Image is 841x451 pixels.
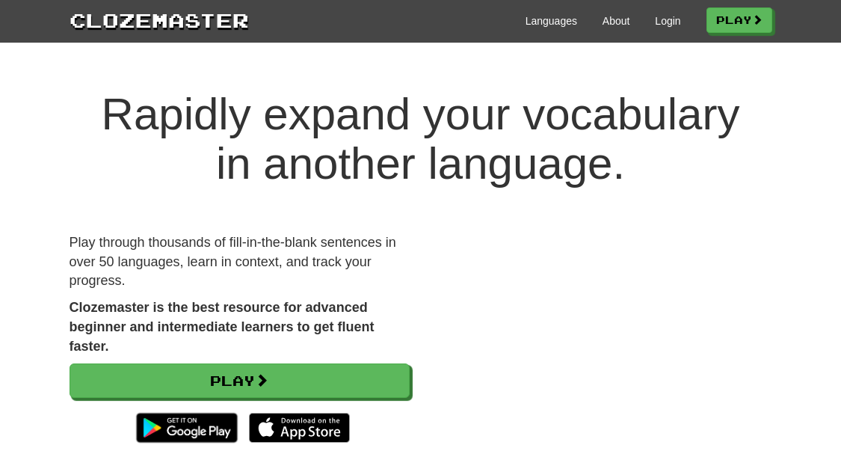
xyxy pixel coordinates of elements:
img: Download_on_the_App_Store_Badge_US-UK_135x40-25178aeef6eb6b83b96f5f2d004eda3bffbb37122de64afbaef7... [249,413,350,443]
p: Play through thousands of fill-in-the-blank sentences in over 50 languages, learn in context, and... [70,233,410,291]
a: About [603,13,630,28]
a: Login [655,13,680,28]
a: Clozemaster [70,6,249,34]
img: Get it on Google Play [129,405,244,450]
strong: Clozemaster is the best resource for advanced beginner and intermediate learners to get fluent fa... [70,300,375,353]
a: Languages [526,13,577,28]
a: Play [706,7,772,33]
a: Play [70,363,410,398]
